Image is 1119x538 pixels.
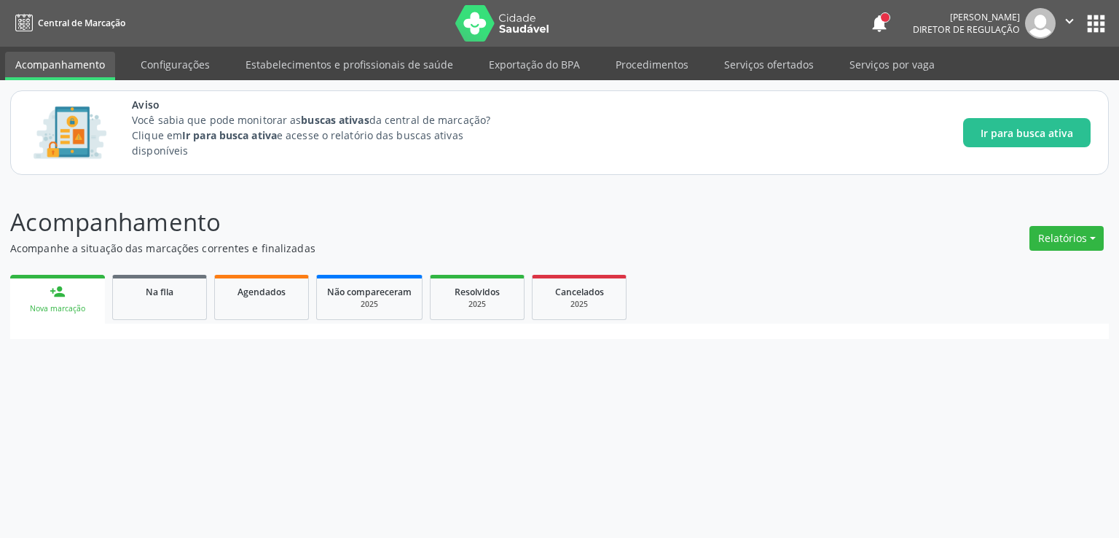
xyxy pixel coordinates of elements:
span: Resolvidos [455,286,500,298]
button: Ir para busca ativa [963,118,1091,147]
span: Não compareceram [327,286,412,298]
span: Agendados [237,286,286,298]
p: Você sabia que pode monitorar as da central de marcação? Clique em e acesse o relatório das busca... [132,112,517,158]
span: Central de Marcação [38,17,125,29]
span: Cancelados [555,286,604,298]
a: Configurações [130,52,220,77]
span: Diretor de regulação [913,23,1020,36]
strong: Ir para busca ativa [182,128,277,142]
button: Relatórios [1029,226,1104,251]
i:  [1061,13,1077,29]
strong: buscas ativas [301,113,369,127]
div: Nova marcação [20,303,95,314]
button: notifications [869,13,890,34]
span: Na fila [146,286,173,298]
a: Central de Marcação [10,11,125,35]
a: Acompanhamento [5,52,115,80]
button:  [1056,8,1083,39]
div: 2025 [441,299,514,310]
a: Serviços por vaga [839,52,945,77]
span: Aviso [132,97,517,112]
img: Imagem de CalloutCard [28,100,111,165]
a: Estabelecimentos e profissionais de saúde [235,52,463,77]
p: Acompanhe a situação das marcações correntes e finalizadas [10,241,780,256]
span: Ir para busca ativa [981,125,1073,141]
button: apps [1083,11,1109,36]
a: Procedimentos [605,52,699,77]
div: [PERSON_NAME] [913,11,1020,23]
a: Exportação do BPA [479,52,590,77]
div: 2025 [543,299,616,310]
a: Serviços ofertados [714,52,824,77]
img: img [1025,8,1056,39]
p: Acompanhamento [10,204,780,241]
div: 2025 [327,299,412,310]
div: person_add [50,284,66,300]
